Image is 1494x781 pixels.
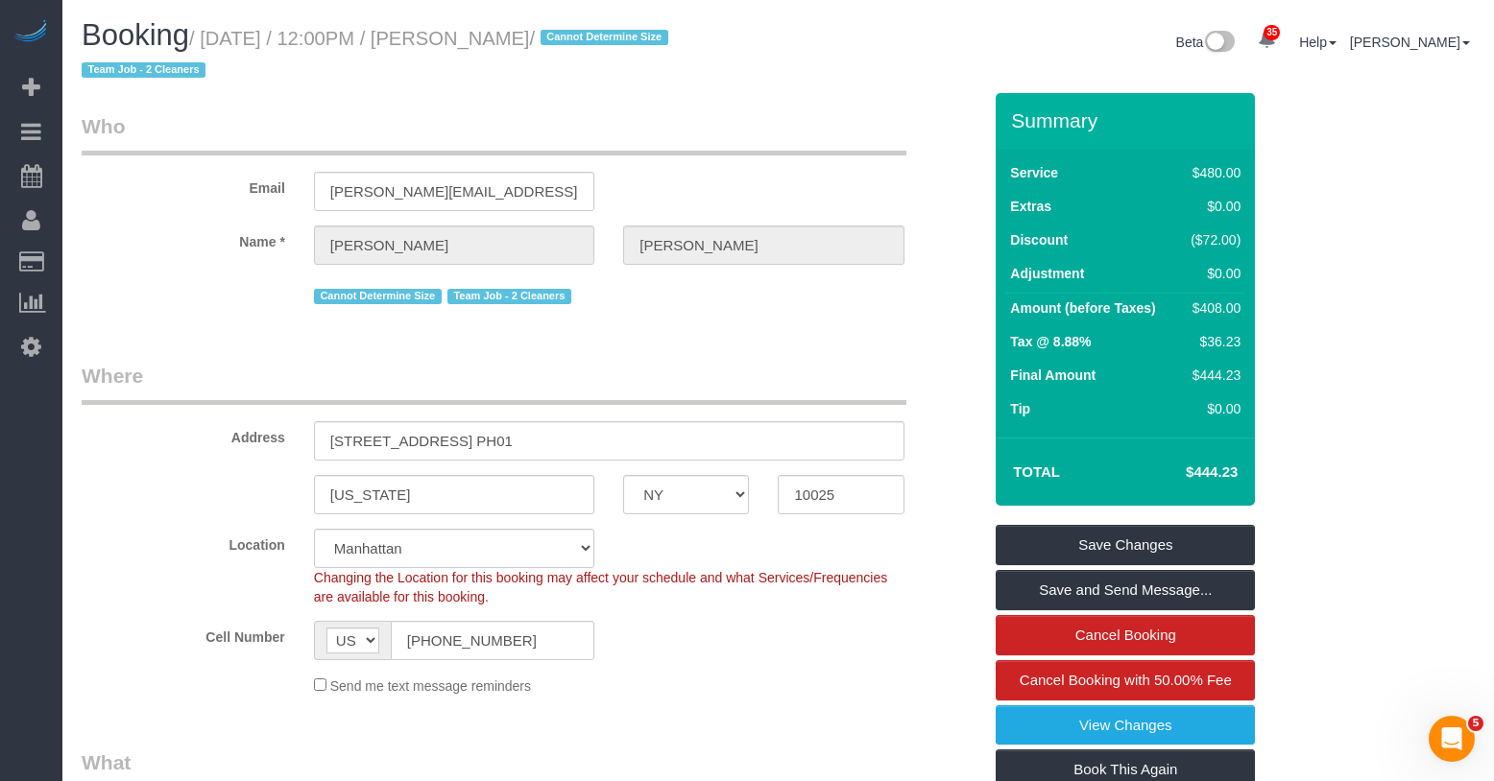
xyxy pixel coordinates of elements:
[314,475,594,514] input: City
[447,289,571,304] span: Team Job - 2 Cleaners
[314,289,442,304] span: Cannot Determine Size
[996,525,1255,565] a: Save Changes
[1011,109,1245,131] h3: Summary
[1010,332,1091,351] label: Tax @ 8.88%
[1013,463,1060,480] strong: Total
[67,621,300,647] label: Cell Number
[1010,399,1030,418] label: Tip
[996,705,1255,745] a: View Changes
[82,18,189,52] span: Booking
[1184,163,1241,182] div: $480.00
[1184,399,1241,418] div: $0.00
[391,621,594,660] input: Cell Number
[996,570,1255,610] a: Save and Send Message...
[1010,264,1084,283] label: Adjustment
[314,225,594,265] input: First Name
[67,529,300,555] label: Location
[1184,332,1241,351] div: $36.23
[1184,197,1241,216] div: $0.00
[67,225,300,251] label: Name *
[996,615,1255,655] a: Cancel Booking
[1010,230,1068,249] label: Discount
[67,421,300,447] label: Address
[12,19,50,46] img: Automaid Logo
[82,362,906,405] legend: Where
[1264,25,1280,40] span: 35
[330,678,531,694] span: Send me text message reminders
[1010,197,1051,216] label: Extras
[1299,35,1337,50] a: Help
[1184,298,1241,318] div: $408.00
[1184,366,1241,385] div: $444.23
[1468,716,1483,731] span: 5
[1010,163,1058,182] label: Service
[1176,35,1236,50] a: Beta
[1128,464,1238,481] h4: $444.23
[1350,35,1470,50] a: [PERSON_NAME]
[778,475,904,514] input: Zip Code
[314,570,887,604] span: Changing the Location for this booking may affect your schedule and what Services/Frequencies are...
[996,660,1255,700] a: Cancel Booking with 50.00% Fee
[67,172,300,198] label: Email
[1010,366,1096,385] label: Final Amount
[1184,264,1241,283] div: $0.00
[82,62,205,78] span: Team Job - 2 Cleaners
[82,112,906,155] legend: Who
[1429,716,1475,762] iframe: Intercom live chat
[541,30,668,45] span: Cannot Determine Size
[82,28,674,82] small: / [DATE] / 12:00PM / [PERSON_NAME]
[623,225,904,265] input: Last Name
[1203,31,1235,56] img: New interface
[1010,298,1155,318] label: Amount (before Taxes)
[1020,672,1232,688] span: Cancel Booking with 50.00% Fee
[1248,19,1286,61] a: 35
[1184,230,1241,249] div: ($72.00)
[314,172,594,211] input: Email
